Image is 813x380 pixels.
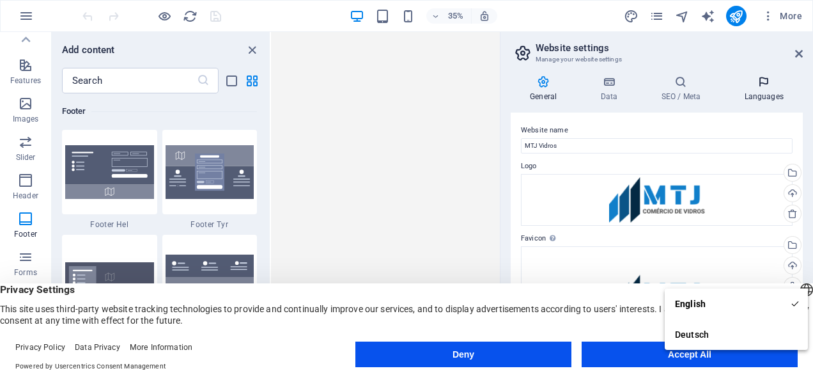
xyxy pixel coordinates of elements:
button: reload [182,8,197,24]
div: Footer Nornir [62,235,157,335]
i: AI Writer [701,9,715,24]
button: pages [649,8,665,24]
p: Footer [14,229,37,239]
label: Favicon [521,231,793,246]
button: text_generator [701,8,716,24]
label: Website name [521,123,793,138]
input: Name... [521,138,793,154]
div: Footer Heimdall aligned [162,235,258,335]
p: Forms [14,267,37,278]
span: Footer Tyr [162,219,258,230]
h3: Manage your website settings [536,54,777,65]
img: footer-hel.svg [65,145,154,199]
button: Click here to leave preview mode and continue editing [157,8,172,24]
h6: Add content [62,42,115,58]
i: Navigator [675,9,690,24]
button: design [624,8,639,24]
i: Pages (Ctrl+Alt+S) [649,9,664,24]
label: Logo [521,159,793,174]
span: Footer Hel [62,219,157,230]
button: More [757,6,807,26]
button: close panel [244,42,259,58]
h4: Languages [725,75,803,102]
i: On resize automatically adjust zoom level to fit chosen device. [479,10,490,22]
p: Features [10,75,41,86]
div: Footer Tyr [162,130,258,230]
img: footer-norni.svg [65,262,154,291]
img: footer-heimdall-aligned.svg [166,255,254,299]
button: publish [726,6,747,26]
h6: Footer [62,104,257,119]
h4: Data [581,75,642,102]
button: navigator [675,8,690,24]
span: More [762,10,802,22]
div: logomtj-7ULXs0V6vEh_xkub18XxTQ.png [521,174,793,226]
button: list-view [224,73,239,88]
h4: General [511,75,581,102]
p: Images [13,114,39,124]
button: 35% [426,8,472,24]
img: footer-tyr.svg [166,145,254,199]
h6: 35% [445,8,466,24]
input: Search [62,68,197,93]
i: Publish [729,9,743,24]
p: Header [13,191,38,201]
button: grid-view [244,73,259,88]
p: Slider [16,152,36,162]
i: Reload page [183,9,197,24]
h2: Website settings [536,42,803,54]
i: Design (Ctrl+Alt+Y) [624,9,639,24]
div: Footer Hel [62,130,157,230]
h4: SEO / Meta [642,75,725,102]
div: logomtj-7ULXs0V6vEh_xkub18XxTQ-tCpdv3bAcwcbIyHOnh-2Tw.png [521,246,793,349]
